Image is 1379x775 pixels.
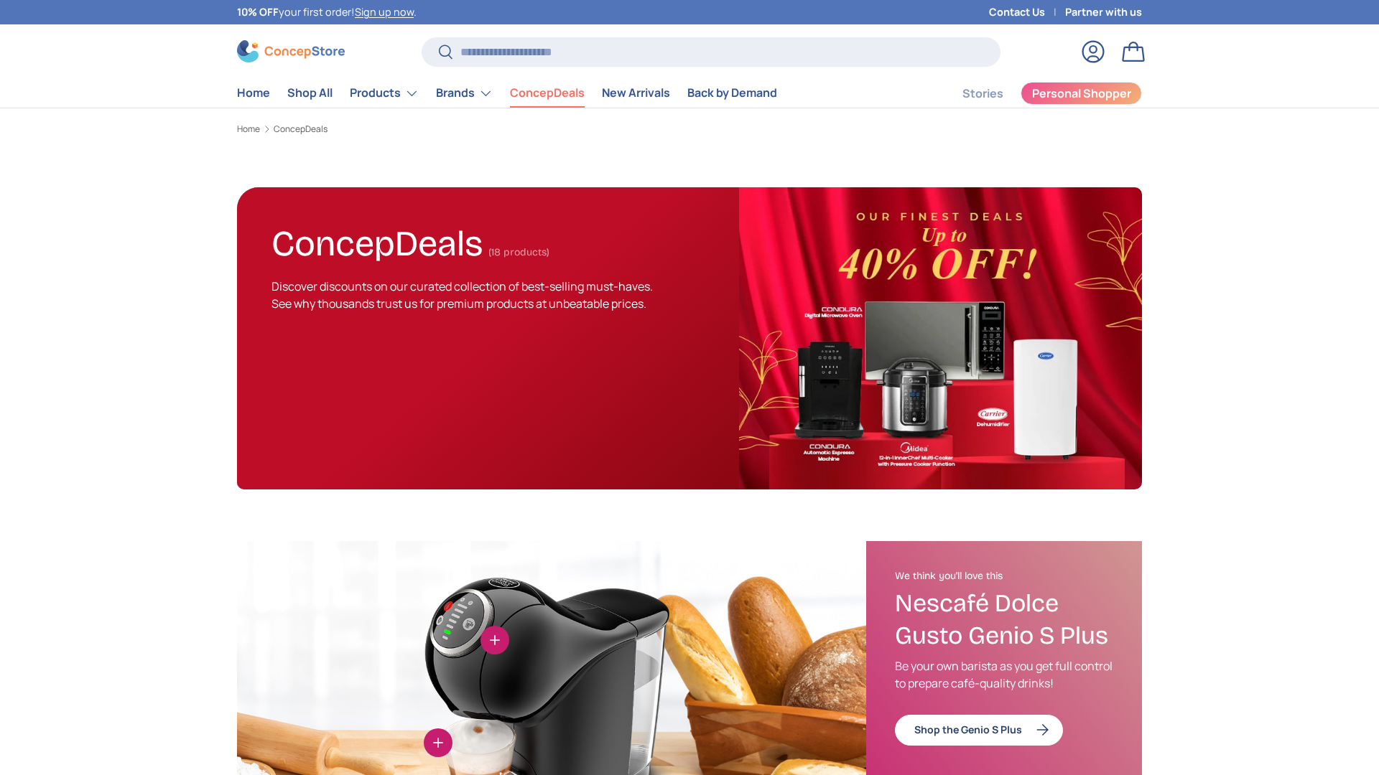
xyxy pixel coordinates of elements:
summary: Brands [427,79,501,108]
p: Be your own barista as you get full control to prepare café-quality drinks! [895,657,1113,692]
a: ConcepDeals [510,79,585,107]
nav: Breadcrumbs [237,123,1142,136]
a: Shop All [287,79,333,107]
a: Partner with us [1065,4,1142,20]
span: Personal Shopper [1032,88,1131,99]
a: ConcepDeals [274,125,328,133]
nav: Primary [237,79,777,108]
img: ConcepDeals [739,187,1142,489]
a: Shop the Genio S Plus [895,715,1063,746]
a: Home [237,79,270,107]
nav: Secondary [928,79,1142,108]
p: your first order! . [237,4,417,20]
a: Products [350,79,419,108]
strong: 10% OFF [237,5,279,19]
a: Home [237,125,260,133]
a: Brands [436,79,493,108]
a: Personal Shopper [1021,82,1142,105]
span: (18 products) [488,246,549,258]
h2: We think you'll love this [895,570,1113,583]
span: Discover discounts on our curated collection of best-selling must-haves. See why thousands trust ... [271,278,653,311]
a: Contact Us [989,4,1065,20]
img: ConcepStore [237,40,345,62]
h1: ConcepDeals [271,217,483,265]
a: Sign up now [355,5,414,19]
summary: Products [341,79,427,108]
a: New Arrivals [602,79,670,107]
h3: Nescafé Dolce Gusto Genio S Plus [895,588,1113,652]
a: Back by Demand [687,79,777,107]
a: Stories [962,80,1003,108]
